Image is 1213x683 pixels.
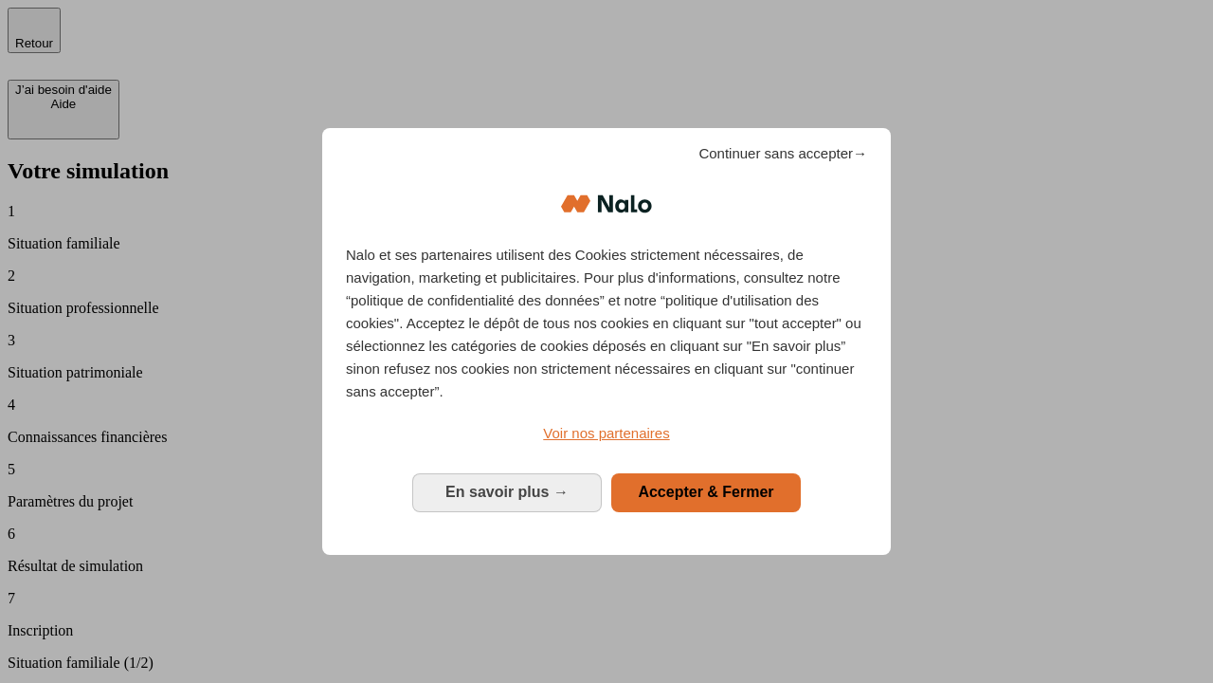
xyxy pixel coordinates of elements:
div: Bienvenue chez Nalo Gestion du consentement [322,128,891,554]
button: Accepter & Fermer: Accepter notre traitement des données et fermer [611,473,801,511]
img: Logo [561,175,652,232]
button: En savoir plus: Configurer vos consentements [412,473,602,511]
a: Voir nos partenaires [346,422,867,445]
span: Continuer sans accepter→ [698,142,867,165]
span: En savoir plus → [445,484,569,500]
span: Voir nos partenaires [543,425,669,441]
span: Accepter & Fermer [638,484,773,500]
p: Nalo et ses partenaires utilisent des Cookies strictement nécessaires, de navigation, marketing e... [346,244,867,403]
